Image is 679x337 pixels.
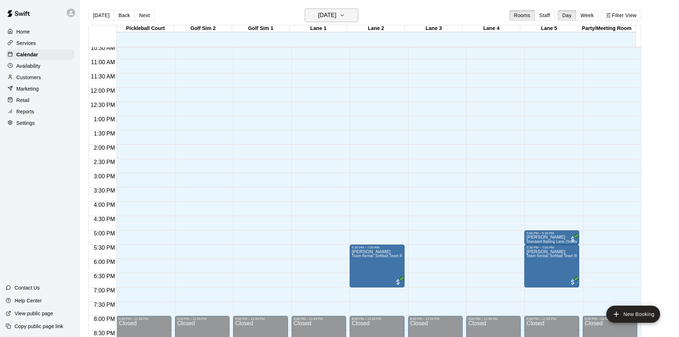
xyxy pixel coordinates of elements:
span: 11:30 AM [89,73,117,80]
span: 3:00 PM [92,173,117,179]
span: 8:30 PM [92,330,117,336]
a: Calendar [6,49,74,60]
button: Filter View [601,10,641,21]
button: Back [114,10,135,21]
span: 5:00 PM [92,230,117,236]
p: Availability [16,62,41,70]
p: Reports [16,108,34,115]
button: Staff [535,10,555,21]
span: Team Rental: Softball Team Rental 90 Minute (Two Lanes) [352,254,451,258]
div: Lane 4 [463,25,520,32]
button: Day [558,10,576,21]
span: 12:00 PM [89,88,117,94]
span: All customers have paid [395,279,402,286]
div: Pickleball Court [117,25,174,32]
a: Home [6,26,74,37]
p: Settings [16,119,35,127]
a: Availability [6,61,74,71]
div: 8:00 PM – 11:59 PM [468,317,519,321]
span: 3:30 PM [92,188,117,194]
div: 8:00 PM – 11:59 PM [235,317,286,321]
span: 10:30 AM [89,45,117,51]
div: 5:30 PM – 7:00 PM [526,246,577,249]
div: 5:30 PM – 7:00 PM: Justin Humphres [350,245,404,287]
div: Party/Meeting Room [578,25,636,32]
button: [DATE] [88,10,114,21]
div: Lane 2 [347,25,405,32]
span: 7:30 PM [92,302,117,308]
p: Contact Us [15,284,40,291]
p: Home [16,28,30,35]
div: 5:00 PM – 5:30 PM [526,231,577,235]
p: View public page [15,310,53,317]
p: Calendar [16,51,38,58]
a: Customers [6,72,74,83]
div: 5:30 PM – 7:00 PM: Justin Humphres [524,245,579,287]
div: 8:00 PM – 11:59 PM [352,317,402,321]
div: 5:00 PM – 5:30 PM: Stephen Zitterkopf [524,230,579,245]
span: 1:30 PM [92,131,117,137]
a: Settings [6,118,74,128]
span: 5:30 PM [92,245,117,251]
div: 8:00 PM – 11:59 PM [119,317,169,321]
span: 1:00 PM [92,116,117,122]
span: 6:00 PM [92,259,117,265]
a: Reports [6,106,74,117]
span: 8:00 PM [92,316,117,322]
div: Golf Sim 1 [232,25,290,32]
span: Team Rental: Softball Team Rental 90 Minute (Two Lanes) [526,254,625,258]
a: Retail [6,95,74,106]
button: Rooms [509,10,535,21]
div: Lane 5 [520,25,578,32]
div: 8:00 PM – 11:59 PM [585,317,635,321]
h6: [DATE] [318,10,336,20]
span: Standard Batting Lane (Softball or Baseball) [526,240,601,244]
div: 8:00 PM – 11:59 PM [410,317,461,321]
div: Lane 3 [405,25,463,32]
div: 5:30 PM – 7:00 PM [352,246,402,249]
p: Retail [16,97,30,104]
button: [DATE] [305,9,358,22]
button: add [606,306,660,323]
p: Copy public page link [15,323,63,330]
div: Golf Sim 2 [174,25,232,32]
span: All customers have paid [569,279,576,286]
button: Next [134,10,154,21]
span: All customers have paid [569,236,576,243]
div: 8:00 PM – 11:59 PM [177,317,227,321]
span: 6:30 PM [92,273,117,279]
span: 2:30 PM [92,159,117,165]
div: 8:00 PM – 11:59 PM [294,317,344,321]
span: 7:00 PM [92,287,117,293]
a: Marketing [6,83,74,94]
p: Services [16,40,36,47]
span: 4:30 PM [92,216,117,222]
p: Help Center [15,297,42,304]
span: 11:00 AM [89,59,117,65]
p: Customers [16,74,41,81]
div: Lane 1 [289,25,347,32]
a: Services [6,38,74,48]
span: 12:30 PM [89,102,117,108]
button: Week [576,10,598,21]
p: Marketing [16,85,39,92]
div: 8:00 PM – 11:59 PM [526,317,577,321]
span: 4:00 PM [92,202,117,208]
span: 2:00 PM [92,145,117,151]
